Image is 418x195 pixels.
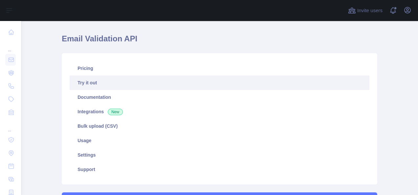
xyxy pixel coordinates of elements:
a: Integrations New [70,104,369,119]
button: Invite users [347,5,384,16]
div: ... [5,39,16,53]
a: Pricing [70,61,369,76]
a: Bulk upload (CSV) [70,119,369,133]
a: Usage [70,133,369,148]
a: Documentation [70,90,369,104]
div: ... [5,119,16,133]
span: New [108,109,123,115]
a: Settings [70,148,369,162]
span: Invite users [357,7,383,14]
a: Try it out [70,76,369,90]
a: Support [70,162,369,177]
h1: Email Validation API [62,33,377,49]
